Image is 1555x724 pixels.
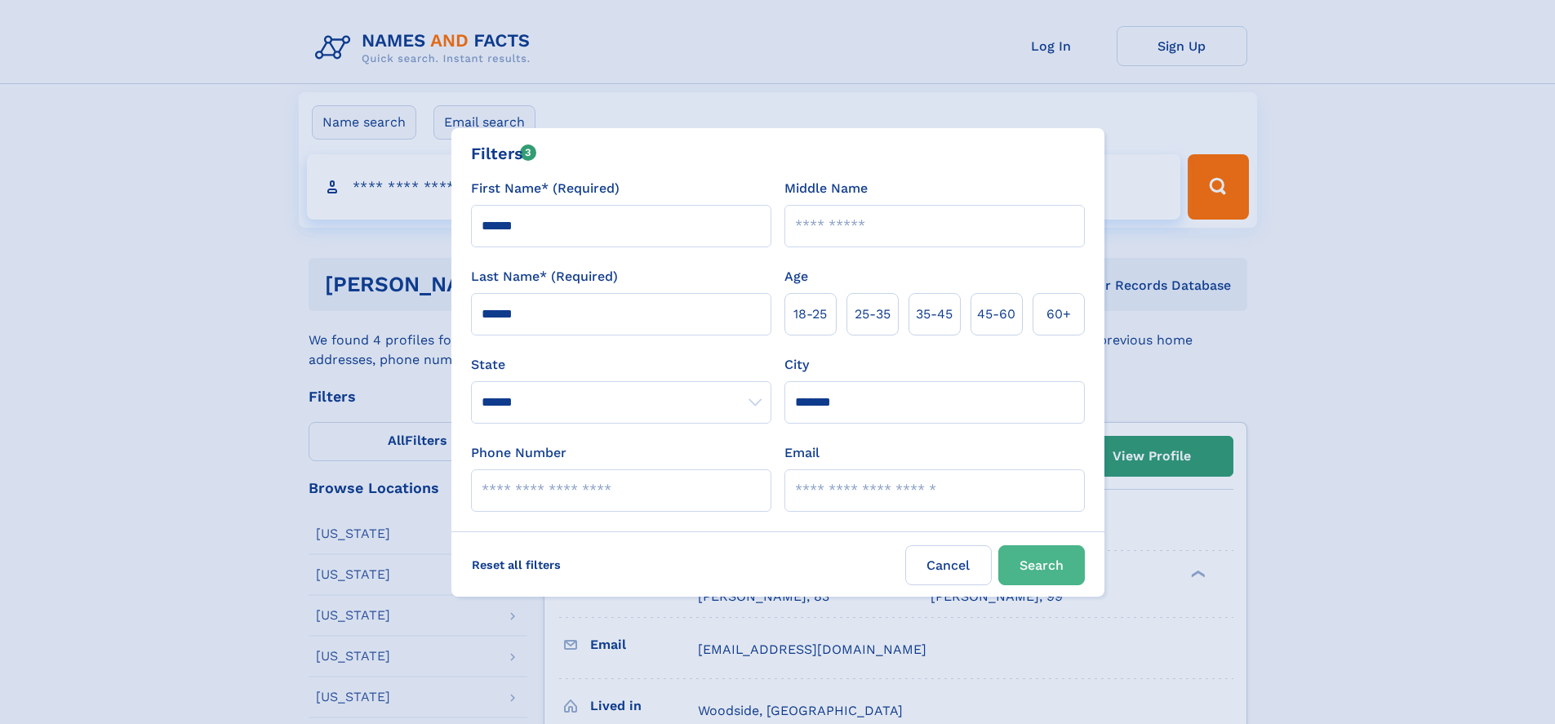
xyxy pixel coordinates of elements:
[855,304,891,324] span: 25‑35
[784,355,809,375] label: City
[471,443,566,463] label: Phone Number
[471,355,771,375] label: State
[784,443,820,463] label: Email
[916,304,953,324] span: 35‑45
[784,267,808,286] label: Age
[905,545,992,585] label: Cancel
[793,304,827,324] span: 18‑25
[471,267,618,286] label: Last Name* (Required)
[784,179,868,198] label: Middle Name
[1046,304,1071,324] span: 60+
[471,179,620,198] label: First Name* (Required)
[471,141,537,166] div: Filters
[998,545,1085,585] button: Search
[977,304,1015,324] span: 45‑60
[461,545,571,584] label: Reset all filters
